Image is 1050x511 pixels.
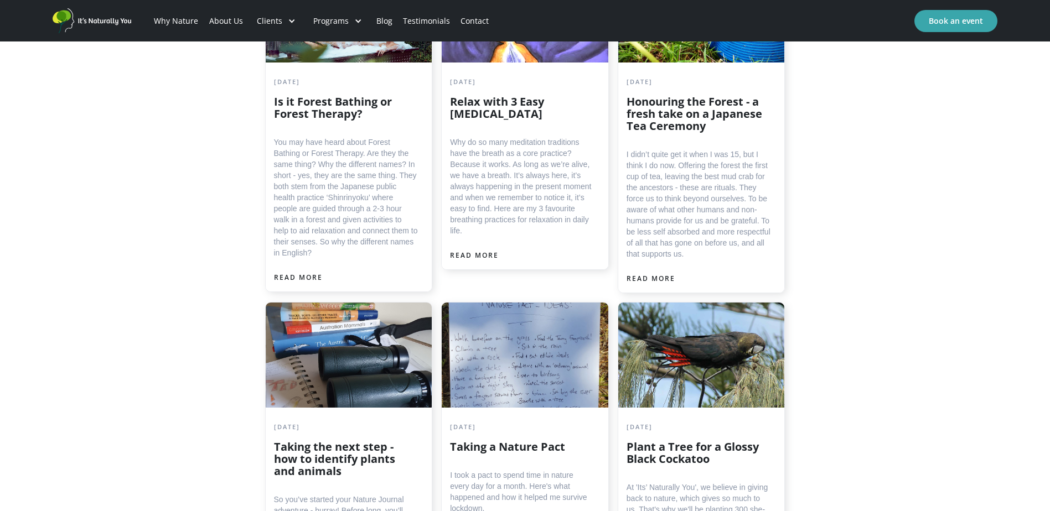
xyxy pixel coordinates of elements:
[627,149,771,259] div: I didn’t quite get it when I was 15, but I think I do now. Offering the forest the first cup of t...
[627,273,675,284] a: READ MORE
[450,137,594,236] div: Why do so many meditation traditions have the breath as a core practice? Because it works. As lon...
[450,441,594,453] h2: Taking a Nature Pact
[450,96,594,120] h2: Relax with 3 Easy [MEDICAL_DATA]
[914,10,997,32] a: Book an event
[450,250,499,261] a: READ MORE
[313,15,349,27] div: Programs
[627,76,771,87] div: [DATE]
[149,2,204,40] a: Why Nature
[274,441,418,477] h2: Taking the next step - how to identify plants and animals
[274,76,418,87] div: [DATE]
[274,272,323,283] a: READ MORE
[450,76,594,87] div: [DATE]
[204,2,248,40] a: About Us
[456,2,494,40] a: Contact
[371,2,397,40] a: Blog
[450,421,594,432] div: [DATE]
[304,2,371,40] div: Programs
[274,96,418,120] h2: Is it Forest Bathing or Forest Therapy?
[248,2,304,40] div: Clients
[627,421,771,432] div: [DATE]
[257,15,282,27] div: Clients
[274,421,418,432] div: [DATE]
[274,137,418,258] div: You may have heard about Forest Bathing or Forest Therapy. Are they the same thing? Why the diffe...
[397,2,455,40] a: Testimonials
[53,8,136,34] a: home
[627,441,771,465] h2: Plant a Tree for a Glossy Black Cockatoo
[627,96,771,132] h2: Honouring the Forest - a fresh take on a Japanese Tea Ceremony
